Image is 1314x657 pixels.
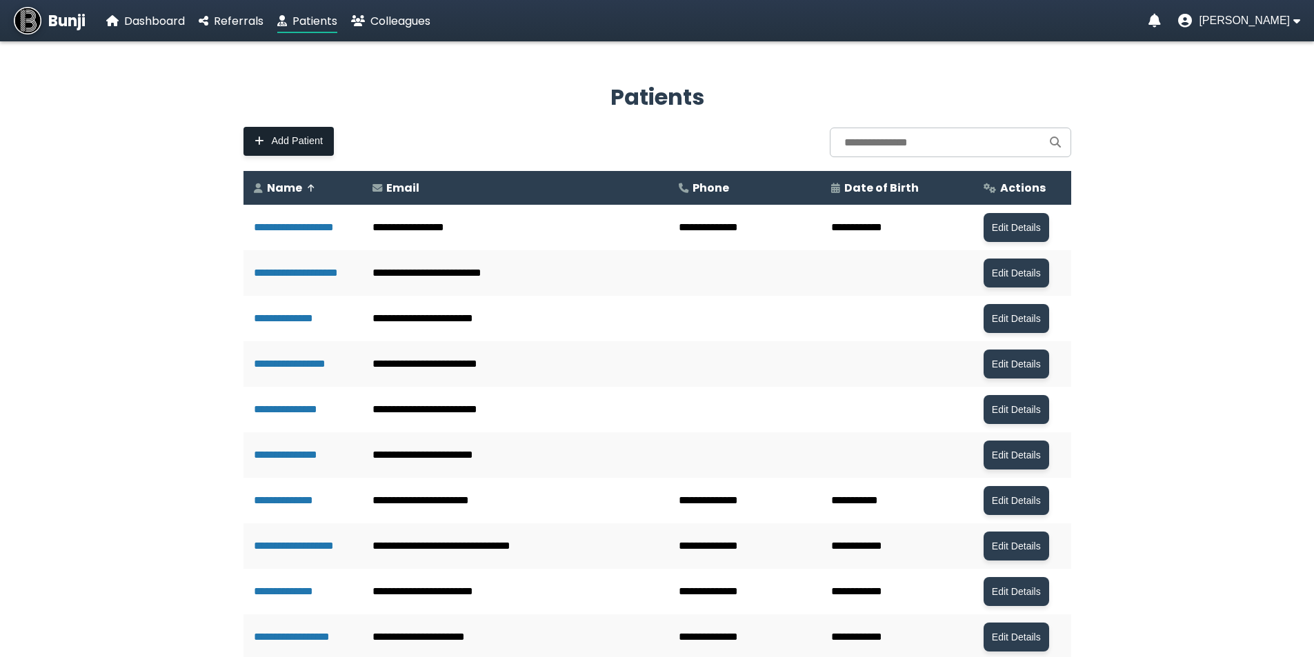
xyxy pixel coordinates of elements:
button: Edit [984,623,1049,651]
a: Dashboard [106,12,185,30]
button: Edit [984,486,1049,515]
th: Phone [668,171,821,205]
button: Edit [984,213,1049,242]
span: Referrals [214,13,263,29]
button: Edit [984,577,1049,606]
span: Colleagues [370,13,430,29]
span: Bunji [48,10,86,32]
h2: Patients [243,81,1071,114]
a: Referrals [199,12,263,30]
button: Edit [984,304,1049,333]
button: Edit [984,395,1049,424]
a: Bunji [14,7,86,34]
button: Edit [984,532,1049,560]
a: Notifications [1148,14,1161,28]
span: Add Patient [272,135,323,147]
th: Name [243,171,362,205]
button: Edit [984,441,1049,469]
a: Patients [277,12,337,30]
th: Date of Birth [821,171,973,205]
img: Bunji Dental Referral Management [14,7,41,34]
span: Dashboard [124,13,185,29]
th: Email [362,171,668,205]
span: [PERSON_NAME] [1199,14,1290,27]
span: Patients [292,13,337,29]
th: Actions [973,171,1071,205]
button: User menu [1178,14,1300,28]
a: Colleagues [351,12,430,30]
button: Add Patient [243,127,334,156]
button: Edit [984,350,1049,378]
button: Edit [984,259,1049,287]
